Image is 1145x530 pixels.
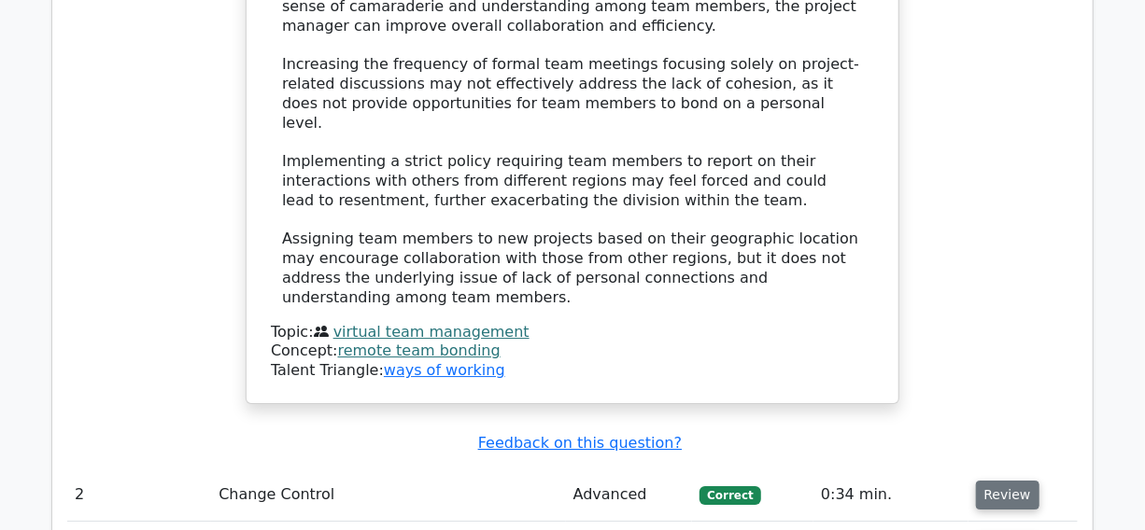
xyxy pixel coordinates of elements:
div: Concept: [271,342,874,361]
a: Feedback on this question? [478,434,682,452]
td: 2 [67,468,211,522]
button: Review [976,481,1039,509]
td: 0:34 min. [813,468,968,522]
div: Topic: [271,323,874,342]
div: Talent Triangle: [271,323,874,381]
td: Change Control [211,468,565,522]
td: Advanced [566,468,693,522]
span: Correct [700,486,760,505]
a: ways of working [384,361,505,379]
a: virtual team management [333,323,530,341]
a: remote team bonding [338,342,501,359]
